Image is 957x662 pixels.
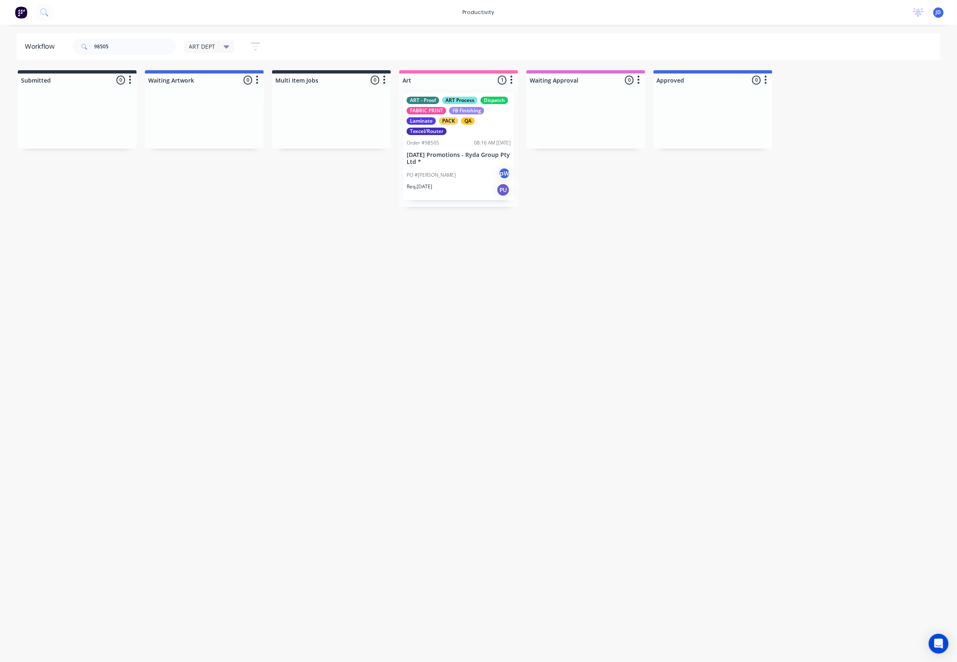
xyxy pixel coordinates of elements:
[461,117,475,125] div: QA
[407,128,447,135] div: Texcel/Router
[407,117,436,125] div: Laminate
[25,42,59,52] div: Workflow
[442,97,478,104] div: ART Process
[497,183,510,197] div: PU
[449,107,484,114] div: FB Finishing
[403,93,514,200] div: ART - ProofART ProcessDispatchFABRIC PRINTFB FinishingLaminatePACKQATexcel/RouterOrder #9850508:1...
[439,117,458,125] div: PACK
[407,139,439,147] div: Order #98505
[15,6,27,19] img: Factory
[936,9,941,16] span: JD
[407,183,432,190] p: Req. [DATE]
[189,42,216,51] span: ART DEPT
[407,171,456,179] p: PO #[PERSON_NAME]
[407,107,446,114] div: FABRIC PRINT
[407,97,439,104] div: ART - Proof
[481,97,508,104] div: Dispatch
[474,139,511,147] div: 08:16 AM [DATE]
[407,152,511,166] p: [DATE] Promotions - Ryda Group Pty Ltd *
[459,6,499,19] div: productivity
[94,38,176,55] input: Search for orders...
[498,167,511,180] div: pW
[929,634,949,654] div: Open Intercom Messenger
